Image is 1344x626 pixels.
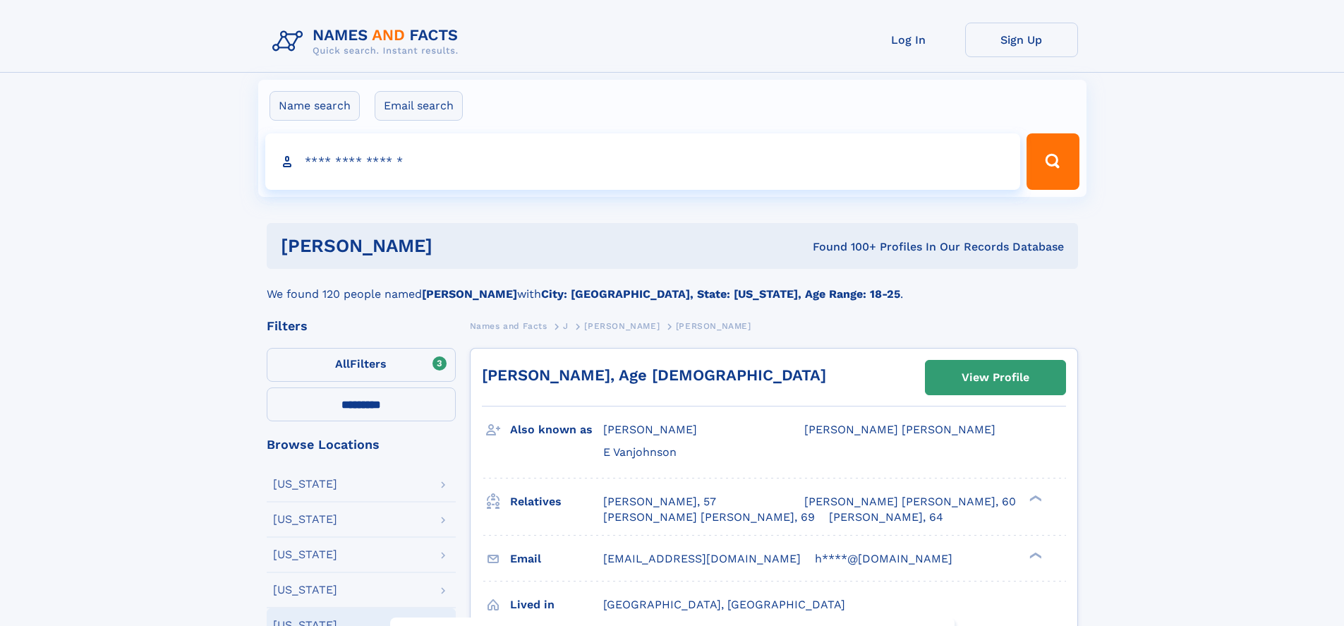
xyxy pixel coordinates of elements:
[270,91,360,121] label: Name search
[603,423,697,436] span: [PERSON_NAME]
[965,23,1078,57] a: Sign Up
[1027,133,1079,190] button: Search Button
[273,514,337,525] div: [US_STATE]
[852,23,965,57] a: Log In
[510,547,603,571] h3: Email
[563,321,569,331] span: J
[829,510,943,525] a: [PERSON_NAME], 64
[510,593,603,617] h3: Lived in
[510,418,603,442] h3: Also known as
[510,490,603,514] h3: Relatives
[804,423,995,436] span: [PERSON_NAME] [PERSON_NAME]
[584,321,660,331] span: [PERSON_NAME]
[962,361,1029,394] div: View Profile
[563,317,569,335] a: J
[1026,550,1043,560] div: ❯
[335,357,350,371] span: All
[281,237,623,255] h1: [PERSON_NAME]
[267,320,456,332] div: Filters
[482,366,826,384] a: [PERSON_NAME], Age [DEMOGRAPHIC_DATA]
[267,438,456,451] div: Browse Locations
[603,445,677,459] span: E Vanjohnson
[273,584,337,596] div: [US_STATE]
[267,269,1078,303] div: We found 120 people named with .
[267,23,470,61] img: Logo Names and Facts
[603,510,815,525] a: [PERSON_NAME] [PERSON_NAME], 69
[603,598,845,611] span: [GEOGRAPHIC_DATA], [GEOGRAPHIC_DATA]
[584,317,660,335] a: [PERSON_NAME]
[265,133,1021,190] input: search input
[273,478,337,490] div: [US_STATE]
[926,361,1065,395] a: View Profile
[541,287,900,301] b: City: [GEOGRAPHIC_DATA], State: [US_STATE], Age Range: 18-25
[603,552,801,565] span: [EMAIL_ADDRESS][DOMAIN_NAME]
[375,91,463,121] label: Email search
[470,317,547,335] a: Names and Facts
[273,549,337,560] div: [US_STATE]
[422,287,517,301] b: [PERSON_NAME]
[622,239,1064,255] div: Found 100+ Profiles In Our Records Database
[1026,493,1043,502] div: ❯
[804,494,1016,510] a: [PERSON_NAME] [PERSON_NAME], 60
[603,494,716,510] a: [PERSON_NAME], 57
[676,321,751,331] span: [PERSON_NAME]
[267,348,456,382] label: Filters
